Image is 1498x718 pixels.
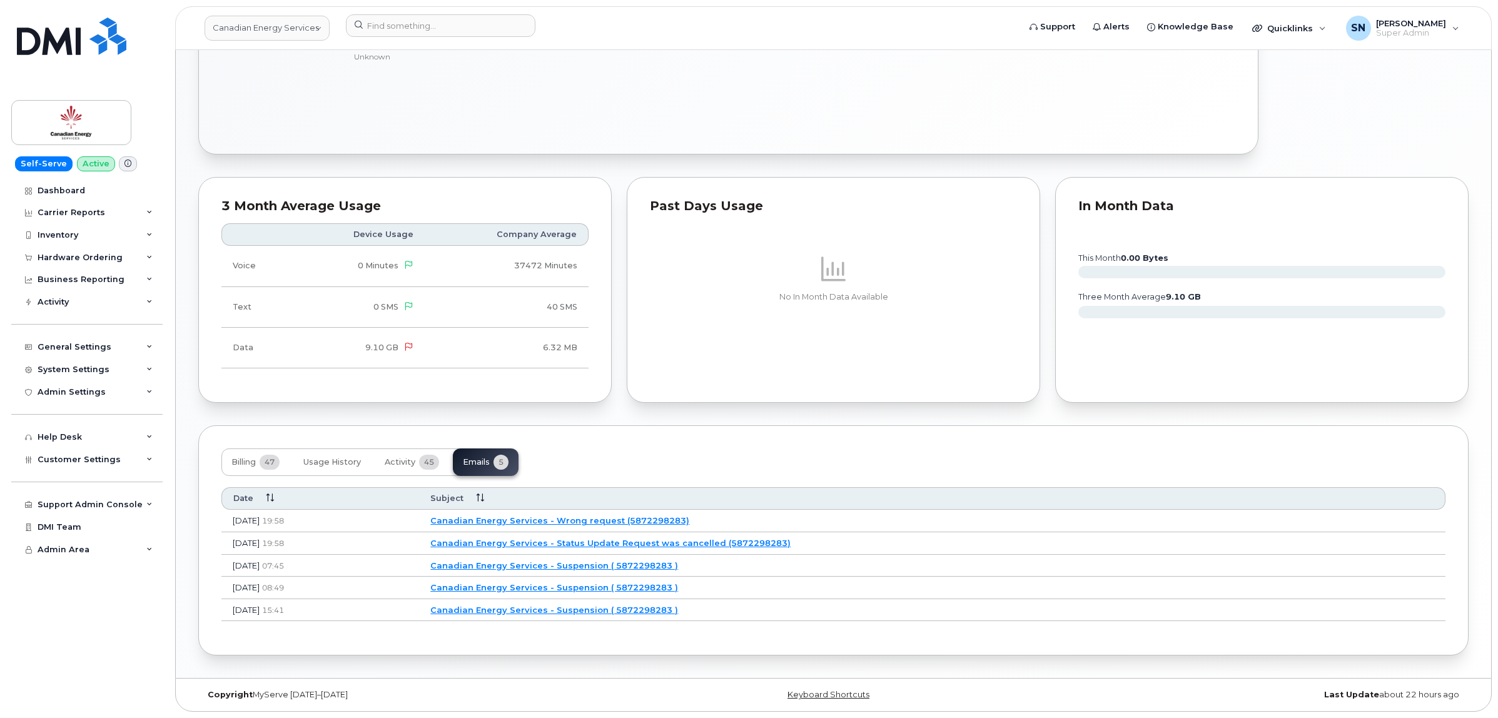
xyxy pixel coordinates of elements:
span: SN [1351,21,1365,36]
span: Support [1040,21,1075,33]
th: Device Usage [294,223,425,246]
tspan: 9.10 GB [1166,292,1201,301]
span: 0 Minutes [358,261,398,270]
text: this month [1078,253,1168,263]
td: 6.32 MB [425,328,589,368]
span: [DATE] [233,605,260,615]
strong: Last Update [1324,690,1379,699]
div: about 22 hours ago [1045,690,1469,700]
td: Voice [221,246,294,286]
td: Data [221,328,294,368]
span: 0 SMS [373,302,398,311]
a: Canadian Energy Services - Suspension ( 5872298283 ) [430,582,678,592]
text: three month average [1078,292,1201,301]
span: [DATE] [233,515,260,525]
td: Text [221,287,294,328]
a: Canadian Energy Services - Status Update Request was cancelled (5872298283) [430,538,791,548]
span: 07:45 [262,561,284,570]
td: 37472 Minutes [425,246,589,286]
span: Knowledge Base [1158,21,1233,33]
div: In Month Data [1078,200,1445,213]
span: Usage History [303,457,361,467]
a: Canadian Energy Services - Suspension ( 5872298283 ) [430,605,678,615]
a: Alerts [1084,14,1138,39]
span: [PERSON_NAME] [1376,18,1446,28]
strong: Copyright [208,690,253,699]
span: 47 [260,455,280,470]
span: 45 [419,455,439,470]
span: Billing [231,457,256,467]
tspan: 0.00 Bytes [1121,253,1168,263]
input: Find something... [346,14,535,37]
span: 9.10 GB [365,343,398,352]
span: 19:58 [262,538,284,548]
div: Sabrina Nguyen [1337,16,1468,41]
span: [DATE] [233,538,260,548]
span: 08:49 [262,583,284,592]
div: Quicklinks [1243,16,1335,41]
span: Activity [385,457,415,467]
div: 3 Month Average Usage [221,200,589,213]
p: No In Month Data Available [650,291,1017,303]
a: Canadian Energy Services [205,16,330,41]
span: Super Admin [1376,28,1446,38]
div: MyServe [DATE]–[DATE] [198,690,622,700]
th: Company Average [425,223,589,246]
a: Canadian Energy Services - Suspension ( 5872298283 ) [430,560,678,570]
a: Canadian Energy Services - Wrong request (5872298283) [430,515,689,525]
span: 15:41 [262,605,284,615]
div: Past Days Usage [650,200,1017,213]
span: Alerts [1103,21,1130,33]
p: Unknown [354,51,776,62]
span: [DATE] [233,560,260,570]
a: Keyboard Shortcuts [787,690,869,699]
td: 40 SMS [425,287,589,328]
span: Subject [430,493,463,504]
a: Knowledge Base [1138,14,1242,39]
a: Support [1021,14,1084,39]
span: Quicklinks [1267,23,1313,33]
span: 19:58 [262,516,284,525]
span: Date [233,493,253,504]
span: [DATE] [233,582,260,592]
